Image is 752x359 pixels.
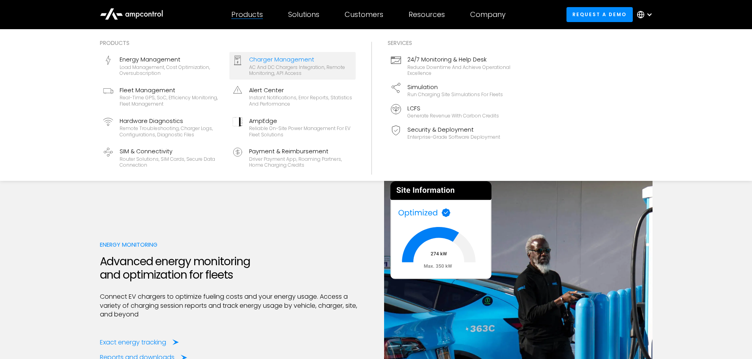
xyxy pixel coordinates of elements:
[100,39,356,47] div: Products
[249,125,353,138] div: Reliable On-site Power Management for EV Fleet Solutions
[249,95,353,107] div: Instant notifications, error reports, statistics and performance
[120,117,223,125] div: Hardware Diagnostics
[100,292,368,319] p: Connect EV chargers to optimize fueling costs and your energy usage. Access a variety of charging...
[100,255,368,281] h2: Advanced energy monitoring and optimization for fleets
[249,117,353,125] div: AmpEdge
[388,39,514,47] div: Services
[120,125,223,138] div: Remote troubleshooting, charger logs, configurations, diagnostic files
[407,55,511,64] div: 24/7 Monitoring & Help Desk
[100,83,226,110] a: Fleet ManagementReal-time GPS, SoC, efficiency monitoring, fleet management
[407,104,499,113] div: LCFS
[409,10,445,19] div: Resources
[231,10,263,19] div: Products
[249,147,353,156] div: Payment & Reimbursement
[120,55,223,64] div: Energy Management
[100,113,226,141] a: Hardware DiagnosticsRemote troubleshooting, charger logs, configurations, diagnostic files
[388,101,514,122] a: LCFSGenerate revenue with carbon credits
[249,64,353,76] div: AC and DC chargers integration, remote monitoring, API access
[388,122,514,143] a: Security & DeploymentEnterprise-grade software deployment
[288,10,319,19] div: Solutions
[345,10,383,19] div: Customers
[407,113,499,119] div: Generate revenue with carbon credits
[100,338,179,347] a: Exact energy tracking
[120,86,223,95] div: Fleet Management
[407,91,503,98] div: Run charging site simulations for fleets
[120,147,223,156] div: SIM & Connectivity
[100,144,226,171] a: SIM & ConnectivityRouter Solutions, SIM Cards, Secure Data Connection
[249,55,353,64] div: Charger Management
[566,7,633,22] a: Request a demo
[120,156,223,168] div: Router Solutions, SIM Cards, Secure Data Connection
[407,64,511,76] div: Reduce downtime and achieve operational excellence
[407,83,503,91] div: Simulation
[100,338,166,347] div: Exact energy tracking
[470,10,506,19] div: Company
[388,80,514,101] a: SimulationRun charging site simulations for fleets
[100,52,226,80] a: Energy ManagementLoad management, cost optimization, oversubscription
[249,156,353,168] div: Driver Payment App, Roaming Partners, Home Charging Credits
[229,113,356,141] a: AmpEdgeReliable On-site Power Management for EV Fleet Solutions
[407,125,500,134] div: Security & Deployment
[229,52,356,80] a: Charger ManagementAC and DC chargers integration, remote monitoring, API access
[229,144,356,171] a: Payment & ReimbursementDriver Payment App, Roaming Partners, Home Charging Credits
[388,52,514,80] a: 24/7 Monitoring & Help DeskReduce downtime and achieve operational excellence
[229,83,356,110] a: Alert CenterInstant notifications, error reports, statistics and performance
[120,64,223,76] div: Load management, cost optimization, oversubscription
[407,134,500,140] div: Enterprise-grade software deployment
[100,240,368,249] div: Energy Monitoring
[120,95,223,107] div: Real-time GPS, SoC, efficiency monitoring, fleet management
[249,86,353,95] div: Alert Center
